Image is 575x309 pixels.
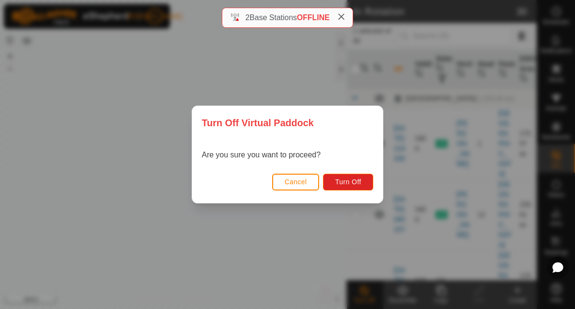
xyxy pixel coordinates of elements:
[245,13,250,22] span: 2
[202,116,314,130] span: Turn Off Virtual Paddock
[202,149,321,161] p: Are you sure you want to proceed?
[250,13,297,22] span: Base Stations
[335,178,361,186] span: Turn Off
[297,13,330,22] span: OFFLINE
[323,174,373,190] button: Turn Off
[285,178,307,186] span: Cancel
[272,174,320,190] button: Cancel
